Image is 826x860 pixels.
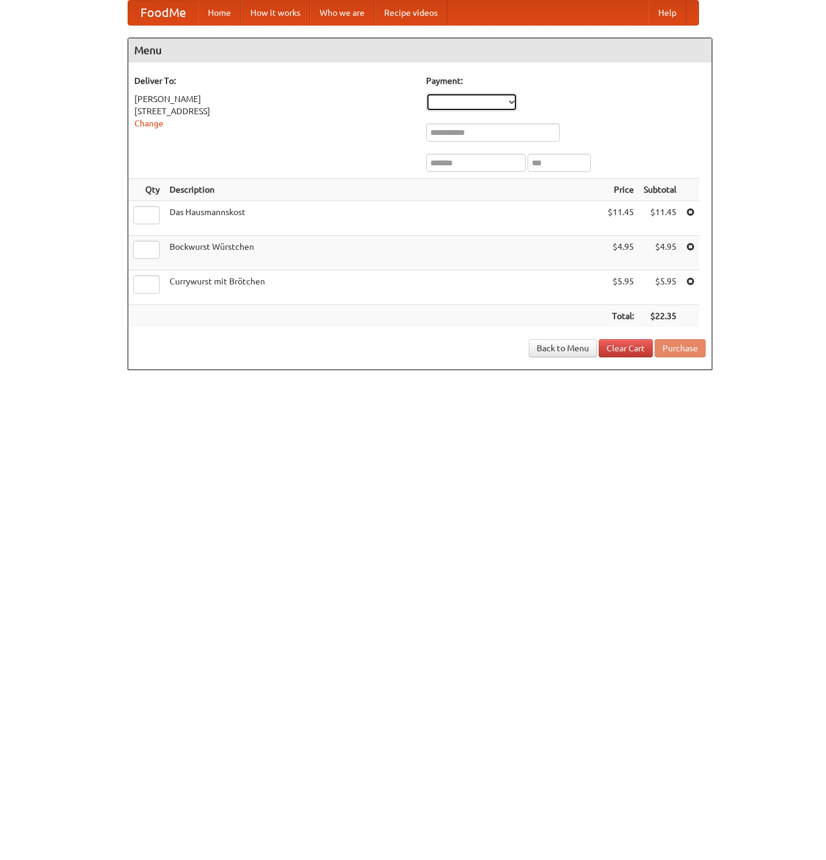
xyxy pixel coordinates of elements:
[639,201,681,236] td: $11.45
[603,305,639,328] th: Total:
[198,1,241,25] a: Home
[426,75,706,87] h5: Payment:
[128,179,165,201] th: Qty
[134,93,414,105] div: [PERSON_NAME]
[639,236,681,270] td: $4.95
[128,1,198,25] a: FoodMe
[165,201,603,236] td: Das Hausmannskost
[374,1,447,25] a: Recipe videos
[603,236,639,270] td: $4.95
[134,119,163,128] a: Change
[603,179,639,201] th: Price
[134,105,414,117] div: [STREET_ADDRESS]
[310,1,374,25] a: Who we are
[241,1,310,25] a: How it works
[165,179,603,201] th: Description
[529,339,597,357] a: Back to Menu
[603,270,639,305] td: $5.95
[599,339,653,357] a: Clear Cart
[639,179,681,201] th: Subtotal
[134,75,414,87] h5: Deliver To:
[165,236,603,270] td: Bockwurst Würstchen
[655,339,706,357] button: Purchase
[165,270,603,305] td: Currywurst mit Brötchen
[128,38,712,63] h4: Menu
[639,270,681,305] td: $5.95
[649,1,686,25] a: Help
[603,201,639,236] td: $11.45
[639,305,681,328] th: $22.35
